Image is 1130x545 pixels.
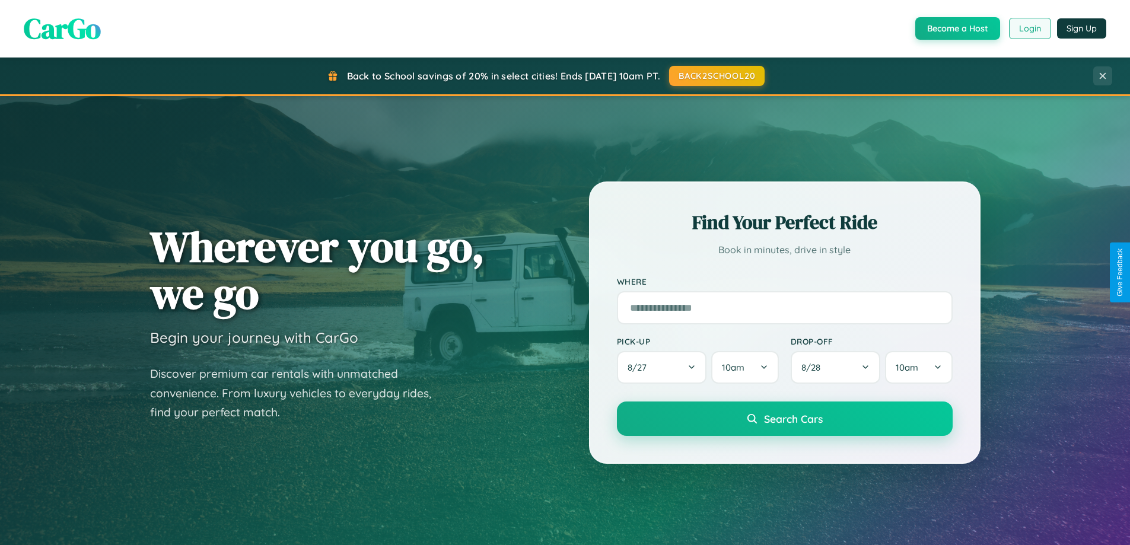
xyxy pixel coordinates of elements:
button: Login [1009,18,1051,39]
p: Discover premium car rentals with unmatched convenience. From luxury vehicles to everyday rides, ... [150,364,447,422]
button: 8/28 [791,351,881,384]
h1: Wherever you go, we go [150,223,485,317]
label: Drop-off [791,336,953,346]
button: Sign Up [1057,18,1106,39]
span: 10am [896,362,918,373]
button: Become a Host [915,17,1000,40]
div: Give Feedback [1116,248,1124,297]
span: 8 / 27 [628,362,652,373]
span: Back to School savings of 20% in select cities! Ends [DATE] 10am PT. [347,70,660,82]
button: 10am [711,351,778,384]
h3: Begin your journey with CarGo [150,329,358,346]
label: Pick-up [617,336,779,346]
button: Search Cars [617,401,953,436]
span: Search Cars [764,412,823,425]
button: BACK2SCHOOL20 [669,66,765,86]
span: CarGo [24,9,101,48]
span: 10am [722,362,744,373]
span: 8 / 28 [801,362,826,373]
p: Book in minutes, drive in style [617,241,953,259]
button: 8/27 [617,351,707,384]
h2: Find Your Perfect Ride [617,209,953,235]
button: 10am [885,351,952,384]
label: Where [617,276,953,286]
